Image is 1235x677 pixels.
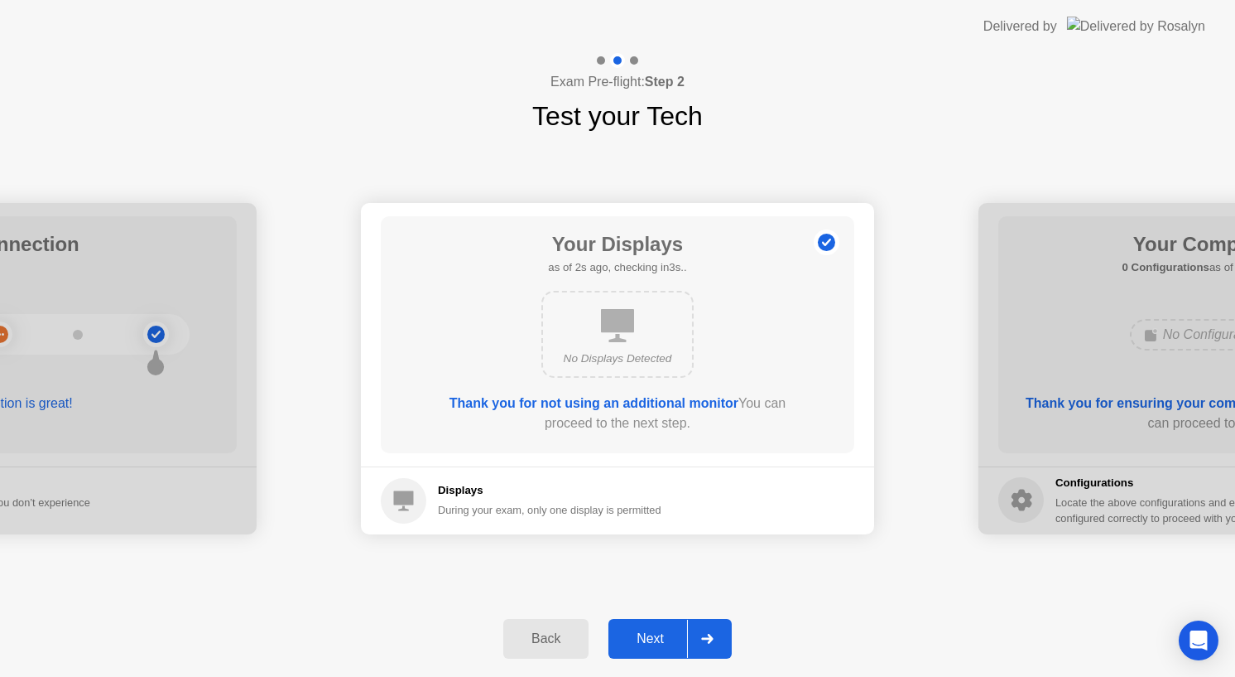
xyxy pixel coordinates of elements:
h5: Displays [438,482,661,499]
div: During your exam, only one display is permitted [438,502,661,518]
div: You can proceed to the next step. [428,394,807,433]
div: Back [508,631,584,646]
h1: Your Displays [548,230,686,259]
button: Next [608,619,732,659]
h4: Exam Pre-flight: [550,72,685,92]
button: Back [503,619,589,659]
b: Step 2 [645,75,685,89]
h5: as of 2s ago, checking in3s.. [548,259,686,276]
img: Delivered by Rosalyn [1067,17,1205,36]
div: Delivered by [983,17,1057,36]
h1: Test your Tech [532,96,703,136]
div: No Displays Detected [556,351,679,367]
div: Next [613,631,687,646]
div: Open Intercom Messenger [1179,621,1218,660]
b: Thank you for not using an additional monitor [449,396,738,410]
